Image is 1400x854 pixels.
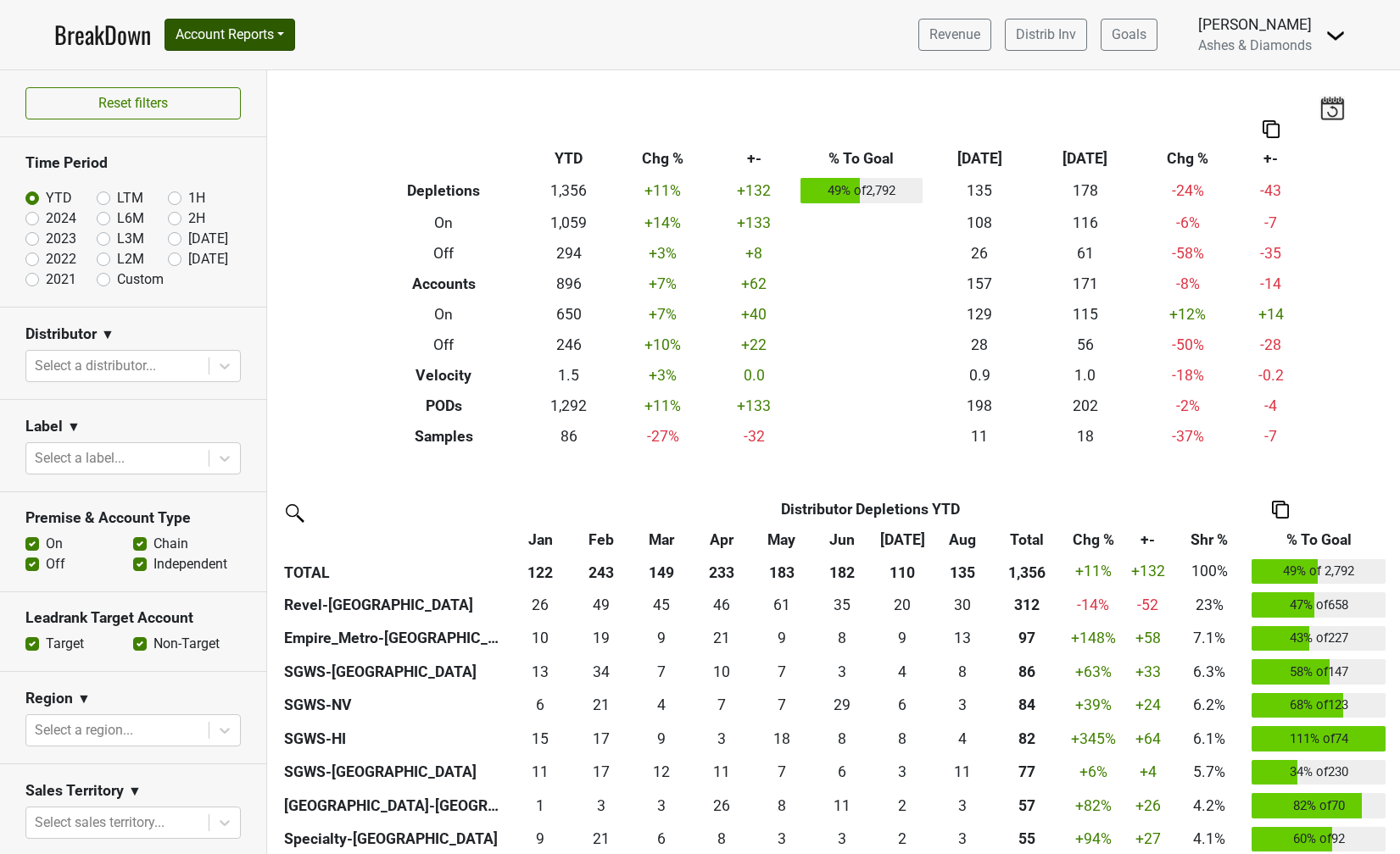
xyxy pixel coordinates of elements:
[1138,143,1237,174] th: Chg %
[933,789,993,823] td: 3.416
[997,728,1057,750] div: 82
[751,588,812,622] td: 61.334
[188,229,228,249] label: [DATE]
[524,391,613,421] td: 1,292
[1237,421,1304,452] td: -7
[816,694,868,716] div: 29
[933,588,993,622] td: 29.5
[46,634,84,654] label: Target
[631,722,691,756] td: 9.25
[46,229,76,249] label: 2023
[1062,789,1125,823] td: +82 %
[812,756,872,790] td: 5.582
[635,694,688,716] div: 4
[25,325,97,343] h3: Distributor
[363,174,524,208] th: Depletions
[691,588,751,622] td: 45.667
[816,728,868,750] div: 8
[524,421,613,452] td: 86
[936,594,989,616] div: 30
[751,622,812,656] td: 8.5
[1075,563,1112,579] span: +11%
[363,391,524,421] th: PODs
[873,588,933,622] td: 20.25
[691,555,751,589] th: 233
[46,534,63,554] label: On
[571,555,631,589] th: 243
[695,761,748,783] div: 11
[575,694,627,716] div: 21
[927,299,1033,330] td: 129
[1237,391,1304,421] td: -4
[873,689,933,723] td: 6.083
[571,655,631,689] td: 34.156
[876,728,929,750] div: 8
[25,154,241,172] h3: Time Period
[712,330,796,360] td: +22
[816,761,868,783] div: 6
[571,756,631,790] td: 17.415
[876,694,929,716] div: 6
[751,756,812,790] td: 7.25
[128,781,142,801] span: ▼
[1138,391,1237,421] td: -2 %
[510,789,571,823] td: 1.166
[1062,524,1125,555] th: Chg %: activate to sort column ascending
[933,689,993,723] td: 3
[1237,174,1304,208] td: -43
[936,728,989,750] div: 4
[363,238,524,269] th: Off
[1062,722,1125,756] td: +345 %
[510,722,571,756] td: 14.583
[712,360,796,391] td: 0.0
[1062,588,1125,622] td: -14 %
[1062,689,1125,723] td: +39 %
[812,722,872,756] td: 8
[280,555,510,589] th: TOTAL
[515,661,567,683] div: 13
[812,588,872,622] td: 35
[712,208,796,238] td: +133
[117,188,143,208] label: LTM
[1237,238,1304,269] td: -35
[1033,208,1139,238] td: 116
[631,524,691,555] th: Mar: activate to sort column ascending
[613,299,712,330] td: +7 %
[1129,694,1167,716] div: +24
[571,789,631,823] td: 2.667
[1237,360,1304,391] td: -0.2
[515,594,567,616] div: 26
[524,143,613,174] th: YTD
[524,360,613,391] td: 1.5
[165,19,295,51] button: Account Reports
[695,594,748,616] div: 46
[1062,756,1125,790] td: +6 %
[695,728,748,750] div: 3
[280,588,510,622] th: Revel-[GEOGRAPHIC_DATA]
[876,661,929,683] div: 4
[812,789,872,823] td: 11.167
[712,421,796,452] td: -32
[993,524,1062,555] th: Total: activate to sort column ascending
[280,524,510,555] th: &nbsp;: activate to sort column ascending
[1325,25,1346,46] img: Dropdown Menu
[873,524,933,555] th: Jul: activate to sort column ascending
[25,782,124,800] h3: Sales Territory
[1033,143,1139,174] th: [DATE]
[1033,269,1139,299] td: 171
[1033,421,1139,452] td: 18
[1171,722,1248,756] td: 6.1%
[936,661,989,683] div: 8
[635,761,688,783] div: 12
[510,588,571,622] td: 26
[993,588,1062,622] th: 311.834
[1005,19,1087,51] a: Distrib Inv
[571,722,631,756] td: 17.333
[524,174,613,208] td: 1,356
[280,655,510,689] th: SGWS-[GEOGRAPHIC_DATA]
[927,238,1033,269] td: 26
[927,421,1033,452] td: 11
[153,554,227,574] label: Independent
[1033,330,1139,360] td: 56
[993,689,1062,723] th: 84.166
